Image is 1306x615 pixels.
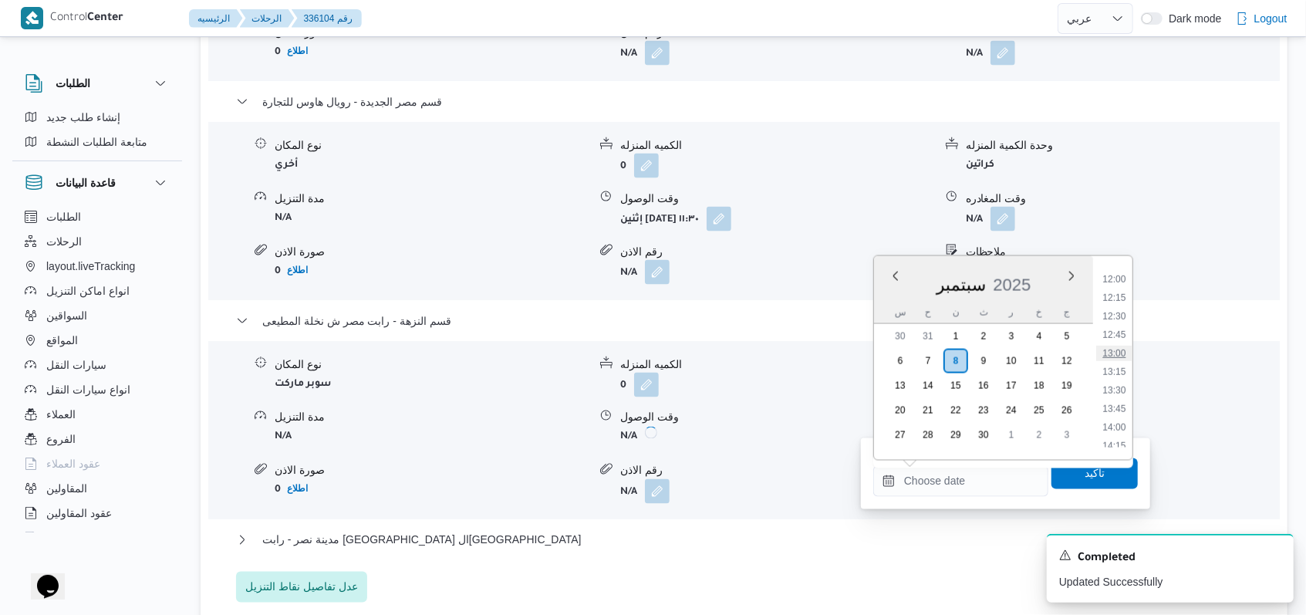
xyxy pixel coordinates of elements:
[275,410,588,426] div: مدة التنزيل
[19,105,176,130] button: إنشاء طلب جديد
[1055,373,1079,398] div: day-19
[19,279,176,303] button: انواع اماكن التنزيل
[1096,401,1132,417] li: 13:45
[620,215,699,226] b: إثنين [DATE] ١١:٣٠
[966,49,983,60] b: N/A
[943,423,968,448] div: day-29
[1096,420,1132,435] li: 14:00
[208,122,1280,300] div: قسم مصر الجديدة - رويال هاوس للتجارة
[966,137,1279,154] div: وحدة الكمية المنزله
[46,405,76,424] span: العملاء
[1059,574,1281,590] p: Updated Successfully
[1027,423,1051,448] div: day-2
[287,46,308,56] b: اطلاع
[1055,302,1079,323] div: ج
[1055,324,1079,349] div: day-5
[992,275,1031,296] div: Button. Open the year selector. 2025 is currently selected.
[620,137,933,154] div: الكميه المنزله
[971,349,996,373] div: day-9
[1059,548,1281,568] div: Notification
[935,275,986,296] div: Button. Open the month selector. سبتمبر is currently selected.
[916,349,940,373] div: day-7
[292,9,362,28] button: 336104 رقم
[46,306,87,325] span: السواقين
[1027,373,1051,398] div: day-18
[262,93,442,111] span: قسم مصر الجديدة - رويال هاوس للتجارة
[12,105,182,161] div: الطلبات
[1055,398,1079,423] div: day-26
[281,42,314,60] button: اطلاع
[999,349,1024,373] div: day-10
[281,261,314,279] button: اطلاع
[46,282,130,300] span: انواع اماكن التنزيل
[971,423,996,448] div: day-30
[240,9,295,28] button: الرحلات
[236,531,1253,549] button: مدينة نصر - رابت [GEOGRAPHIC_DATA] ال[GEOGRAPHIC_DATA]
[19,476,176,501] button: المقاولين
[1096,309,1132,324] li: 12:30
[19,402,176,427] button: العملاء
[236,93,1253,111] button: قسم مصر الجديدة - رويال هاوس للتجارة
[966,215,983,226] b: N/A
[916,324,940,349] div: day-31
[281,480,314,498] button: اطلاع
[46,430,76,448] span: الفروع
[19,328,176,353] button: المواقع
[275,244,588,260] div: صورة الاذن
[1027,302,1051,323] div: خ
[46,380,130,399] span: انواع سيارات النقل
[236,572,367,603] button: عدل تفاصيل نقاط التنزيل
[46,108,120,127] span: إنشاء طلب جديد
[15,553,65,600] iframe: chat widget
[19,353,176,377] button: سيارات النقل
[46,504,112,522] span: عقود المقاولين
[236,312,1253,330] button: قسم النزهة - رابت مصر ش نخلة المطيعى
[19,303,176,328] button: السواقين
[888,423,913,448] div: day-27
[620,432,637,443] b: N/A
[1096,290,1132,306] li: 12:15
[88,12,124,25] b: Center
[888,349,913,373] div: day-6
[1055,349,1079,373] div: day-12
[943,373,968,398] div: day-15
[888,373,913,398] div: day-13
[262,531,582,549] span: مدينة نصر - رابت [GEOGRAPHIC_DATA] ال[GEOGRAPHIC_DATA]
[46,479,87,498] span: المقاولين
[888,324,913,349] div: day-30
[966,160,995,171] b: كراتين
[208,341,1280,519] div: قسم النزهة - رابت مصر ش نخلة المطيعى
[1254,9,1287,28] span: Logout
[21,7,43,29] img: X8yXhbKr1z7QwAAAABJRU5ErkJggg==
[287,484,308,495] b: اطلاع
[46,208,81,226] span: الطلبات
[1027,398,1051,423] div: day-25
[46,232,82,251] span: الرحلات
[999,423,1024,448] div: day-1
[275,356,588,373] div: نوع المكان
[46,331,78,350] span: المواقع
[1096,438,1132,454] li: 14:15
[275,137,588,154] div: نوع المكان
[620,410,933,426] div: وقت الوصول
[620,381,626,392] b: 0
[275,432,292,443] b: N/A
[888,398,913,423] div: day-20
[971,324,996,349] div: day-2
[19,204,176,229] button: الطلبات
[999,302,1024,323] div: ر
[916,423,940,448] div: day-28
[1096,383,1132,398] li: 13:30
[1085,465,1105,483] span: تاكيد
[19,427,176,451] button: الفروع
[275,191,588,207] div: مدة التنزيل
[1096,346,1132,361] li: 13:00
[1096,272,1132,287] li: 12:00
[999,373,1024,398] div: day-17
[620,356,933,373] div: الكميه المنزله
[275,379,331,390] b: سوبر ماركت
[12,204,182,539] div: قاعدة البيانات
[943,302,968,323] div: ن
[275,266,281,277] b: 0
